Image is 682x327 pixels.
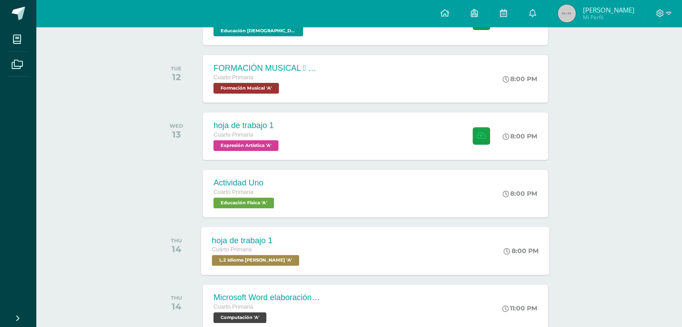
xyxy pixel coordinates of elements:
[169,129,183,140] div: 13
[213,26,303,36] span: Educación Cristiana 'A'
[213,178,276,188] div: Actividad Uno
[213,189,253,195] span: Cuarto Primaria
[213,198,274,208] span: Educación Física 'A'
[558,4,576,22] img: 45x45
[169,123,183,129] div: WED
[171,244,182,254] div: 14
[503,189,537,198] div: 8:00 PM
[213,121,281,130] div: hoja de trabajo 1
[213,64,321,73] div: FORMACIÓN MUSICAL  EJERCICIO RITMICO
[171,301,182,312] div: 14
[502,304,537,312] div: 11:00 PM
[213,74,253,81] span: Cuarto Primaria
[212,246,252,253] span: Cuarto Primaria
[213,83,279,94] span: Formación Musical 'A'
[503,132,537,140] div: 8:00 PM
[582,13,634,21] span: Mi Perfil
[171,65,182,72] div: TUE
[504,247,539,255] div: 8:00 PM
[213,304,253,310] span: Cuarto Primaria
[213,312,266,323] span: Computación 'A'
[171,72,182,82] div: 12
[213,293,321,302] div: Microsoft Word elaboración redacción y personalización de documentos
[171,295,182,301] div: THU
[213,140,278,151] span: Expresión Artística 'A'
[582,5,634,14] span: [PERSON_NAME]
[212,255,300,266] span: L.2 Idioma Maya Kaqchikel 'A'
[212,236,302,245] div: hoja de trabajo 1
[503,75,537,83] div: 8:00 PM
[213,132,253,138] span: Cuarto Primaria
[171,237,182,244] div: THU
